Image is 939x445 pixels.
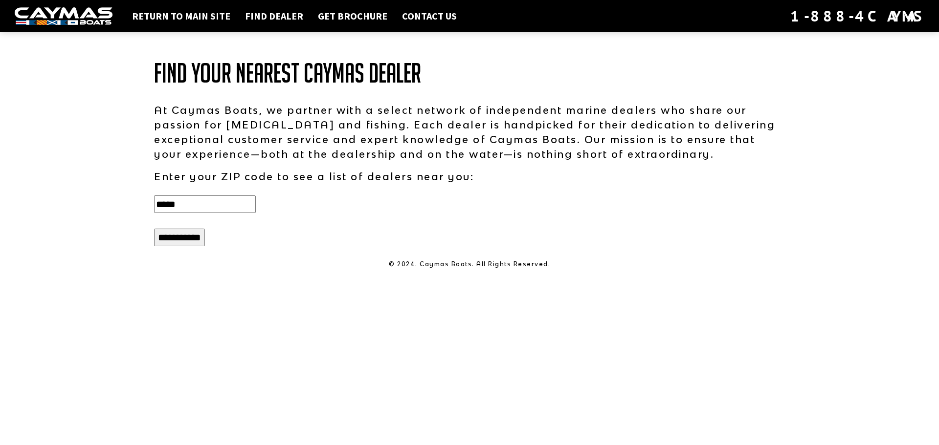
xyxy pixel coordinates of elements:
[154,169,785,184] p: Enter your ZIP code to see a list of dealers near you:
[154,59,785,88] h1: Find Your Nearest Caymas Dealer
[240,10,308,22] a: Find Dealer
[154,103,785,161] p: At Caymas Boats, we partner with a select network of independent marine dealers who share our pas...
[313,10,392,22] a: Get Brochure
[397,10,462,22] a: Contact Us
[15,7,112,25] img: white-logo-c9c8dbefe5ff5ceceb0f0178aa75bf4bb51f6bca0971e226c86eb53dfe498488.png
[790,5,924,27] div: 1-888-4CAYMAS
[127,10,235,22] a: Return to main site
[154,260,785,269] p: © 2024. Caymas Boats. All Rights Reserved.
